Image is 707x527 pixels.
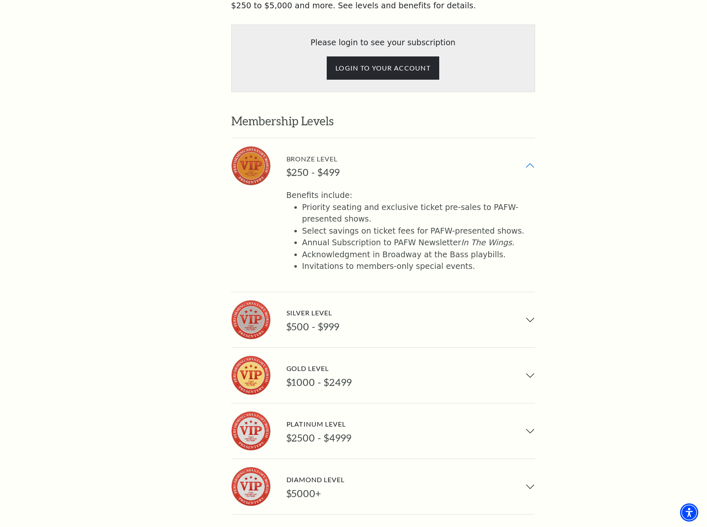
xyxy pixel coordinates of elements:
li: Annual Subscription to PAFW Newsletter . [302,237,525,249]
div: $1000 - $2499 [286,376,352,388]
img: Silver Level [231,300,271,339]
img: Gold Level [231,356,271,395]
div: $5000+ [286,488,345,500]
li: Select savings on ticket fees for PAFW-presented shows. [302,225,525,237]
div: Bronze Level [286,153,340,164]
div: Diamond Level [286,474,345,485]
div: Silver Level [286,307,340,318]
li: Acknowledgment in Broadway at the Bass playbills. [302,249,525,261]
li: Invitations to members-only special events. [302,260,525,272]
div: Accessibility Menu [680,503,698,522]
h2: Membership Levels [231,104,535,138]
em: In The Wings [461,238,512,247]
div: $500 - $999 [286,321,340,333]
div: Benefits include: [286,189,525,272]
li: Priority seating and exclusive ticket pre-sales to PAFW-presented shows. [302,201,525,225]
img: Diamond Level [231,467,271,506]
input: Submit button [327,56,439,80]
div: $2500 - $4999 [286,432,352,444]
button: Bronze Level Bronze Level $250 - $499 [231,138,535,193]
button: Silver Level Silver Level $500 - $999 [231,292,535,347]
img: Platinum Level [231,411,271,451]
div: Gold Level [286,363,352,374]
button: Diamond Level Diamond Level $5000+ [231,459,535,514]
button: Platinum Level Platinum Level $2500 - $4999 [231,403,535,459]
div: $250 - $499 [286,166,340,178]
div: Platinum Level [286,418,352,429]
button: Gold Level Gold Level $1000 - $2499 [231,348,535,403]
img: Bronze Level [231,146,271,185]
p: Please login to see your subscription [240,37,527,49]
